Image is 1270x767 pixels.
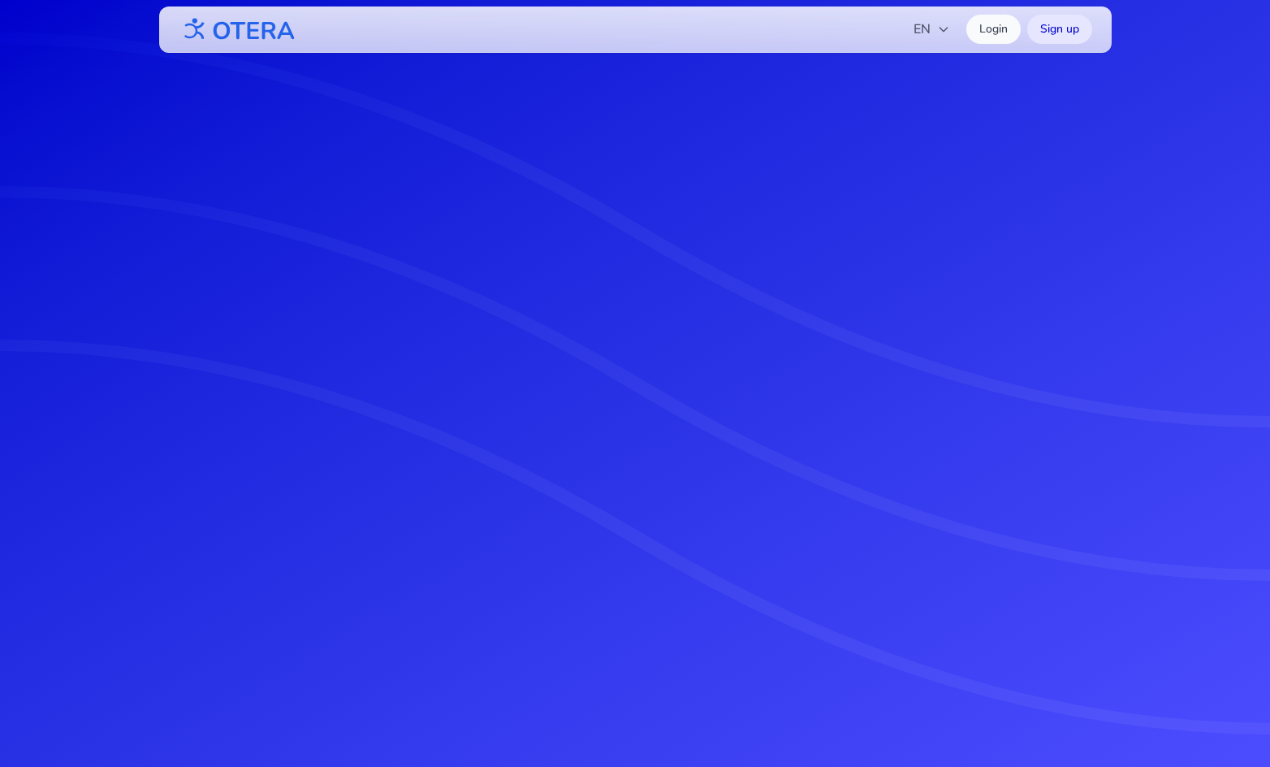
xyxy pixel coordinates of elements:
a: Sign up [1027,15,1092,44]
button: EN [904,13,960,45]
img: OTERA logo [179,11,296,48]
a: Login [966,15,1021,44]
span: EN [914,19,950,39]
